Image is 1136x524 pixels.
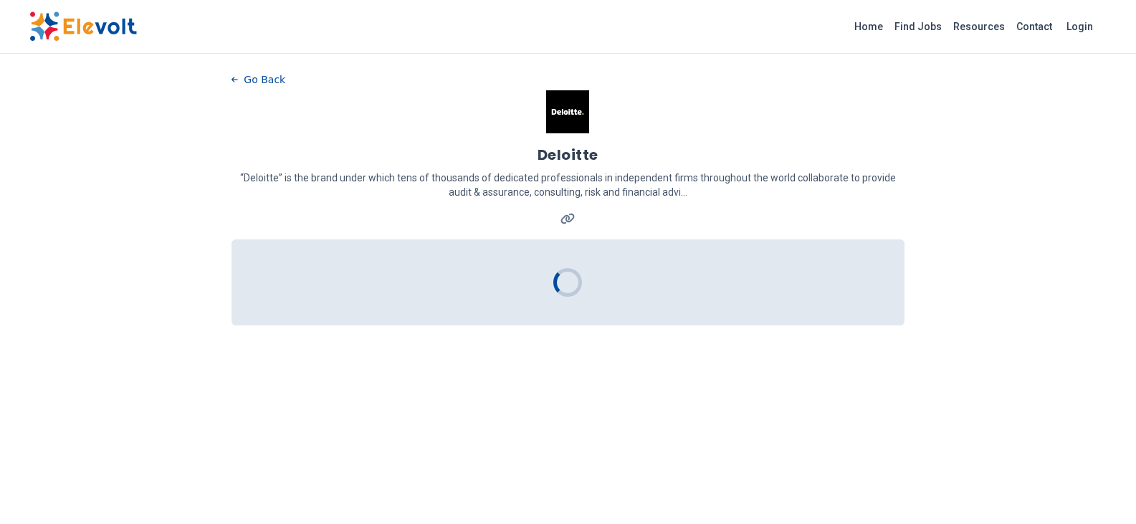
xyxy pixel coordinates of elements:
[849,15,889,38] a: Home
[550,265,586,300] div: Loading...
[889,15,948,38] a: Find Jobs
[927,69,1107,499] iframe: Advertisement
[29,69,209,499] iframe: Advertisement
[538,145,598,165] h1: Deloitte
[232,69,285,90] button: Go Back
[1011,15,1058,38] a: Contact
[546,90,589,133] img: Deloitte
[1058,12,1102,41] a: Login
[948,15,1011,38] a: Resources
[232,171,904,199] p: “Deloitte” is the brand under which tens of thousands of dedicated professionals in independent f...
[29,11,137,42] img: Elevolt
